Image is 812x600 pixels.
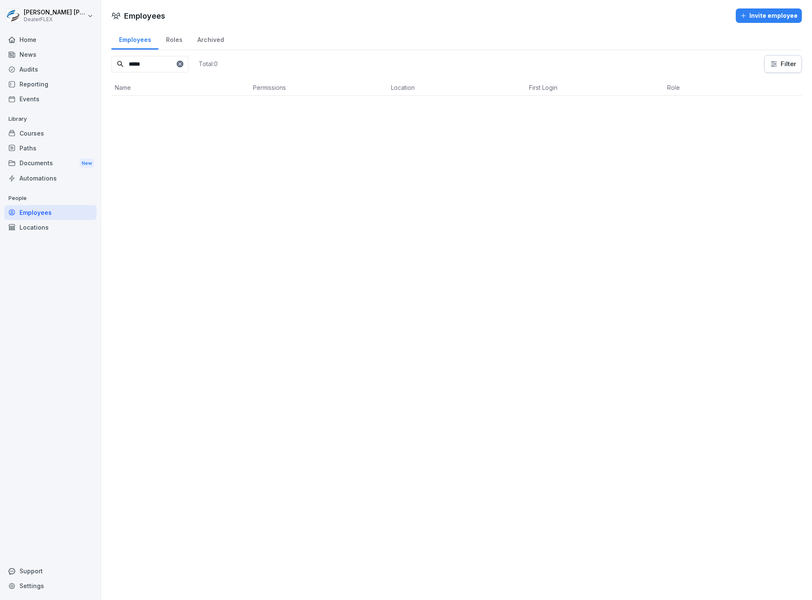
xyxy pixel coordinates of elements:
a: Paths [4,141,97,156]
a: Home [4,32,97,47]
a: DocumentsNew [4,156,97,171]
a: Audits [4,62,97,77]
div: Filter [770,60,796,68]
a: Locations [4,220,97,235]
div: Support [4,564,97,578]
a: Automations [4,171,97,186]
h1: Employees [124,10,165,22]
p: [PERSON_NAME] [PERSON_NAME] [24,9,86,16]
button: Invite employee [736,8,802,23]
a: Settings [4,578,97,593]
a: Events [4,92,97,106]
p: Library [4,112,97,126]
th: First Login [526,80,664,96]
th: Name [111,80,249,96]
div: Documents [4,156,97,171]
a: Courses [4,126,97,141]
a: Employees [4,205,97,220]
button: Filter [765,56,801,72]
th: Role [664,80,802,96]
div: New [80,158,94,168]
a: News [4,47,97,62]
p: DealerFLEX [24,17,86,22]
div: Invite employee [740,11,798,20]
a: Reporting [4,77,97,92]
a: Archived [190,28,231,50]
th: Permissions [249,80,388,96]
p: People [4,192,97,205]
a: Employees [111,28,158,50]
p: Total: 0 [199,60,218,68]
a: Roles [158,28,190,50]
th: Location [388,80,526,96]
